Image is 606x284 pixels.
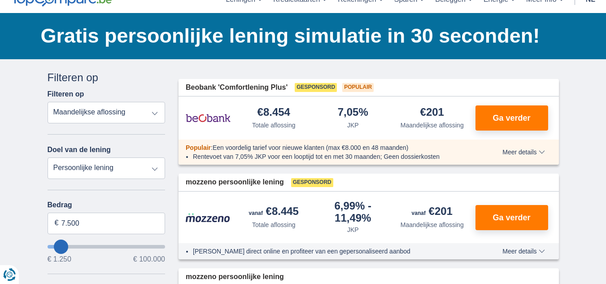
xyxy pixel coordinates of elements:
[193,247,470,256] li: [PERSON_NAME] direct online en profiteer van een gepersonaliseerd aanbod
[342,83,374,92] span: Populair
[48,256,71,263] span: € 1.250
[502,248,545,254] span: Meer details
[420,107,444,119] div: €201
[401,220,464,229] div: Maandelijkse aflossing
[295,83,337,92] span: Gesponsord
[186,177,284,188] span: mozzeno persoonlijke lening
[55,218,59,228] span: €
[249,206,299,218] div: €8.445
[186,213,231,223] img: product.pl.alt Mozzeno
[317,201,389,223] div: 6,99%
[493,114,530,122] span: Ga verder
[252,121,296,130] div: Totale aflossing
[496,248,551,255] button: Meer details
[48,90,84,98] label: Filteren op
[291,178,333,187] span: Gesponsord
[401,121,464,130] div: Maandelijkse aflossing
[496,149,551,156] button: Meer details
[48,201,166,209] label: Bedrag
[347,225,359,234] div: JKP
[475,105,548,131] button: Ga verder
[186,272,284,282] span: mozzeno persoonlijke lening
[475,205,548,230] button: Ga verder
[48,245,166,249] input: wantToBorrow
[412,206,453,218] div: €201
[179,143,477,152] div: :
[48,70,166,85] div: Filteren op
[257,107,290,119] div: €8.454
[186,107,231,129] img: product.pl.alt Beobank
[213,144,409,151] span: Een voordelig tarief voor nieuwe klanten (max €8.000 en 48 maanden)
[347,121,359,130] div: JKP
[193,152,470,161] li: Rentevoet van 7,05% JKP voor een looptijd tot en met 30 maanden; Geen dossierkosten
[186,83,288,93] span: Beobank 'Comfortlening Plus'
[133,256,165,263] span: € 100.000
[252,220,296,229] div: Totale aflossing
[493,214,530,222] span: Ga verder
[186,144,211,151] span: Populair
[502,149,545,155] span: Meer details
[338,107,368,119] div: 7,05%
[48,146,111,154] label: Doel van de lening
[41,22,559,50] h1: Gratis persoonlijke lening simulatie in 30 seconden!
